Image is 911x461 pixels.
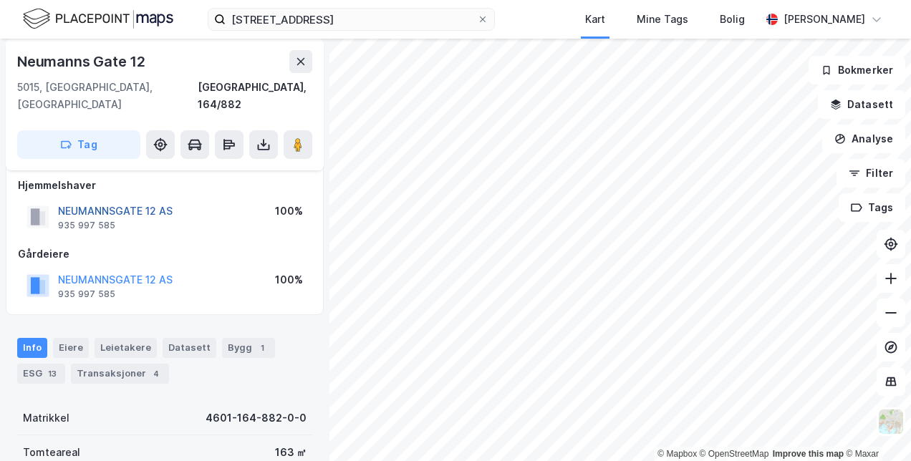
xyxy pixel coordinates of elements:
div: Tomteareal [23,444,80,461]
div: 4601-164-882-0-0 [206,409,307,427]
div: Bygg [222,338,275,358]
div: Kart [585,11,605,28]
a: OpenStreetMap [700,449,769,459]
div: Kontrollprogram for chat [839,392,911,461]
div: Eiere [53,338,89,358]
div: Leietakere [95,338,157,358]
input: Søk på adresse, matrikkel, gårdeiere, leietakere eller personer [226,9,477,30]
div: Transaksjoner [71,364,169,384]
button: Bokmerker [809,56,905,84]
button: Analyse [822,125,905,153]
div: 100% [275,203,303,220]
div: 163 ㎡ [275,444,307,461]
a: Mapbox [657,449,697,459]
div: Matrikkel [23,409,69,427]
div: 935 997 585 [58,220,115,231]
div: 4 [149,367,163,381]
div: 1 [255,341,269,355]
div: Mine Tags [637,11,688,28]
button: Datasett [818,90,905,119]
div: [GEOGRAPHIC_DATA], 164/882 [198,79,312,113]
div: Bolig [720,11,745,28]
div: 13 [45,367,59,381]
div: 935 997 585 [58,288,115,300]
div: Neumanns Gate 12 [17,50,148,73]
div: Info [17,338,47,358]
button: Tags [839,193,905,222]
div: [PERSON_NAME] [784,11,865,28]
button: Tag [17,130,140,159]
div: 5015, [GEOGRAPHIC_DATA], [GEOGRAPHIC_DATA] [17,79,198,113]
a: Improve this map [773,449,844,459]
img: logo.f888ab2527a4732fd821a326f86c7f29.svg [23,6,173,31]
div: Hjemmelshaver [18,177,312,194]
button: Filter [837,159,905,188]
div: 100% [275,271,303,288]
div: ESG [17,364,65,384]
div: Datasett [163,338,216,358]
iframe: Chat Widget [839,392,911,461]
div: Gårdeiere [18,246,312,263]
